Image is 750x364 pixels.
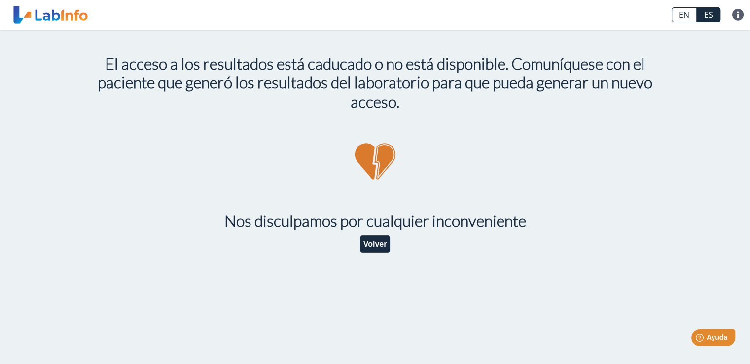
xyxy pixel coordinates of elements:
[360,235,391,253] button: Volver
[662,326,739,353] iframe: Help widget launcher
[94,54,656,111] h1: El acceso a los resultados está caducado o no está disponible. Comuníquese con el paciente que ge...
[697,7,720,22] a: ES
[94,212,656,230] h1: Nos disculpamos por cualquier inconveniente
[672,7,697,22] a: EN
